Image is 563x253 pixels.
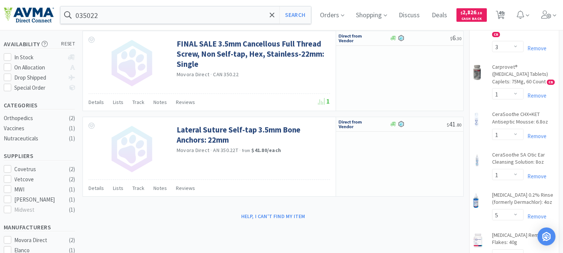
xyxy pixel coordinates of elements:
[4,152,75,160] h5: Suppliers
[450,36,452,41] span: $
[210,147,212,154] span: ·
[473,233,483,248] img: d606814f34e04aa3876981fdb0eaaf46_208264.png
[492,191,555,209] a: [MEDICAL_DATA] 0.2% Rinse (formerly Dermachlor): 4oz
[461,11,463,15] span: $
[461,9,482,16] span: 2,826
[4,101,75,110] h5: Categories
[69,134,75,143] div: ( 1 )
[176,185,195,191] span: Reviews
[62,40,75,48] span: reset
[4,124,65,133] div: Vaccines
[15,53,65,62] div: In Stock
[210,71,212,78] span: ·
[15,236,61,245] div: Movora Direct
[4,40,75,48] h5: Availability
[456,5,487,25] a: $2,826.18Cash Back
[473,193,479,208] img: 2142abddd5b24bde87a97e01da9e6274_370966.png
[69,195,75,204] div: ( 1 )
[338,119,366,130] img: c67096674d5b41e1bca769e75293f8dd_19.png
[429,12,450,19] a: Deals
[492,151,555,169] a: CeraSoothe SA Otic Ear Cleansing Solution: 8oz
[15,205,61,214] div: Midwest
[15,165,61,174] div: Covetrus
[132,185,144,191] span: Track
[492,232,555,249] a: [MEDICAL_DATA] Removal Flakes: 40g
[69,165,75,174] div: ( 2 )
[396,12,423,19] a: Discuss
[177,39,328,69] a: FINAL SALE 3.5mm Cancellous Full Thread Screw, Non Self-tap, Hex, Stainless-22mm: Single
[15,73,65,82] div: Drop Shipped
[4,114,65,123] div: Orthopedics
[461,17,482,22] span: Cash Back
[89,99,104,105] span: Details
[252,147,281,154] strong: $41.80 / each
[176,99,195,105] span: Reviews
[113,185,123,191] span: Lists
[447,120,461,128] span: 41
[279,6,311,24] button: Search
[69,114,75,123] div: ( 2 )
[177,125,328,145] a: Lateral Suture Self-tap 3.5mm Bone Anchors: 22mm
[537,227,555,245] div: Open Intercom Messenger
[239,147,241,154] span: ·
[132,99,144,105] span: Track
[318,97,330,105] span: 1
[213,71,239,78] span: CAN 350.22
[493,13,508,20] a: 49
[15,195,61,204] div: [PERSON_NAME]
[15,63,65,72] div: On Allocation
[177,147,209,154] a: Movora Direct
[237,210,310,223] button: Help, I can't find my item
[338,33,366,44] img: c67096674d5b41e1bca769e75293f8dd_19.png
[69,236,75,245] div: ( 2 )
[69,175,75,184] div: ( 2 )
[524,92,546,99] a: Remove
[69,205,75,214] div: ( 1 )
[524,133,546,140] a: Remove
[213,147,239,154] span: AN 350.22T
[547,80,554,84] span: CB
[456,122,461,128] span: . 80
[113,99,123,105] span: Lists
[242,148,250,153] span: from
[473,153,480,168] img: 36348b5a72a5487a8f3fa2978929037c_418443.png
[60,6,311,24] input: Search by item, sku, manufacturer, ingredient, size...
[4,7,54,23] img: e4e33dab9f054f5782a47901c742baa9_102.png
[107,125,156,173] img: no_image.png
[15,175,61,184] div: Vetcove
[69,185,75,194] div: ( 1 )
[4,134,65,143] div: Nutraceuticals
[524,173,546,180] a: Remove
[107,39,156,87] img: no_image.png
[473,65,481,80] img: 89e738a2f8294624b132a6920e07c494_693386.png
[153,185,167,191] span: Notes
[447,122,449,128] span: $
[153,99,167,105] span: Notes
[524,45,546,52] a: Remove
[477,11,482,15] span: . 18
[492,63,555,89] a: Carprovet® ([MEDICAL_DATA] Tablets) Caplets: 75Mg, 60 Count CB
[450,33,461,42] span: 6
[15,185,61,194] div: MWI
[492,32,500,37] span: CB
[4,223,75,232] h5: Manufacturers
[456,36,461,41] span: . 30
[69,124,75,133] div: ( 1 )
[473,112,480,127] img: fdce88c4f6db4860ac35304339aa06a3_418479.png
[15,83,65,92] div: Special Order
[492,111,555,128] a: CeraSoothe CHX+KET Antiseptic Mousse: 6.8oz
[177,71,209,78] a: Movora Direct
[89,185,104,191] span: Details
[524,213,546,220] a: Remove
